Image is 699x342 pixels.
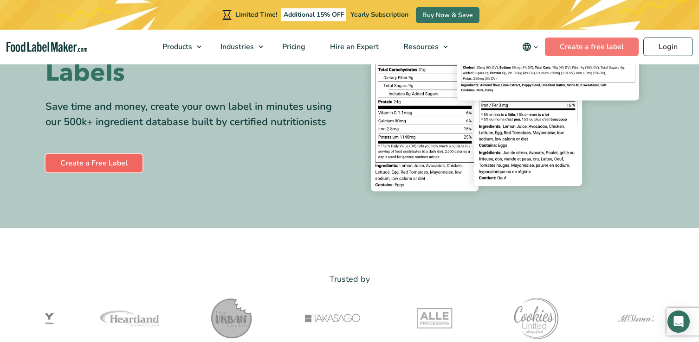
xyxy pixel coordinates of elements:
[160,42,193,52] span: Products
[350,10,408,19] span: Yearly Subscription
[318,30,389,64] a: Hire an Expert
[235,10,277,19] span: Limited Time!
[150,30,206,64] a: Products
[279,42,306,52] span: Pricing
[545,38,639,56] a: Create a free label
[281,8,347,21] span: Additional 15% OFF
[208,30,268,64] a: Industries
[45,99,343,130] div: Save time and money, create your own label in minutes using our 500k+ ingredient database built b...
[218,42,255,52] span: Industries
[391,30,453,64] a: Resources
[401,42,440,52] span: Resources
[45,154,142,172] a: Create a Free Label
[667,310,690,333] div: Open Intercom Messenger
[270,30,316,64] a: Pricing
[416,7,479,23] a: Buy Now & Save
[327,42,380,52] span: Hire an Expert
[643,38,693,56] a: Login
[45,272,654,286] p: Trusted by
